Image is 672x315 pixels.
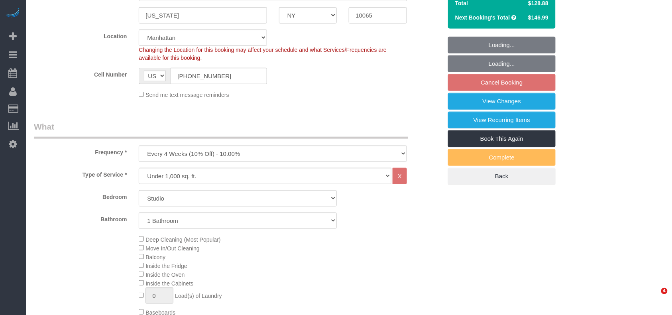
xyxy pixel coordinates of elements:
[34,121,408,139] legend: What
[28,213,133,223] label: Bathroom
[145,280,193,287] span: Inside the Cabinets
[175,293,222,299] span: Load(s) of Laundry
[448,168,556,185] a: Back
[145,245,199,252] span: Move In/Out Cleaning
[28,168,133,179] label: Type of Service *
[448,93,556,110] a: View Changes
[145,263,187,269] span: Inside the Fridge
[28,190,133,201] label: Bedroom
[145,254,165,260] span: Balcony
[528,14,548,21] span: $146.99
[645,288,664,307] iframe: Intercom live chat
[28,146,133,156] label: Frequency *
[448,130,556,147] a: Book This Again
[171,68,267,84] input: Cell Number
[28,30,133,40] label: Location
[661,288,668,294] span: 4
[349,7,407,24] input: Zip Code
[145,92,229,98] span: Send me text message reminders
[145,272,185,278] span: Inside the Oven
[28,68,133,79] label: Cell Number
[139,7,267,24] input: City
[139,47,387,61] span: Changing the Location for this booking may affect your schedule and what Services/Frequencies are...
[448,112,556,128] a: View Recurring Items
[145,236,220,243] span: Deep Cleaning (Most Popular)
[455,14,510,21] strong: Next Booking's Total
[5,8,21,19] img: Automaid Logo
